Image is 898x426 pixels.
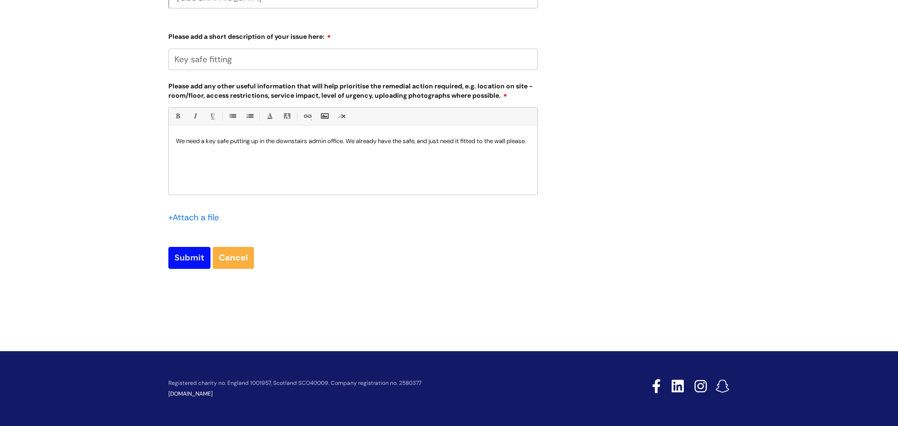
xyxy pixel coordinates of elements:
a: 1. Ordered List (Ctrl-Shift-8) [244,110,255,122]
a: Underline(Ctrl-U) [206,110,218,122]
input: Submit [168,247,210,268]
a: Bold (Ctrl-B) [172,110,183,122]
a: Remove formatting (Ctrl-\) [336,110,348,122]
label: Please add any other useful information that will help prioritise the remedial action required, e... [168,80,538,100]
a: Link [301,110,313,122]
div: Attach a file [168,210,224,225]
a: [DOMAIN_NAME] [168,390,213,397]
label: Please add a short description of your issue here: [168,29,538,41]
a: Font Color [264,110,275,122]
a: Back Color [281,110,293,122]
p: We need a key safe putting up in the downstairs admin office. We already have the safe, and just ... [176,137,530,145]
p: Registered charity no. England 1001957, Scotland SCO40009. Company registration no. 2580377 [168,380,586,386]
a: Italic (Ctrl-I) [189,110,201,122]
a: Insert Image... [319,110,330,122]
a: • Unordered List (Ctrl-Shift-7) [226,110,238,122]
a: Cancel [213,247,254,268]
